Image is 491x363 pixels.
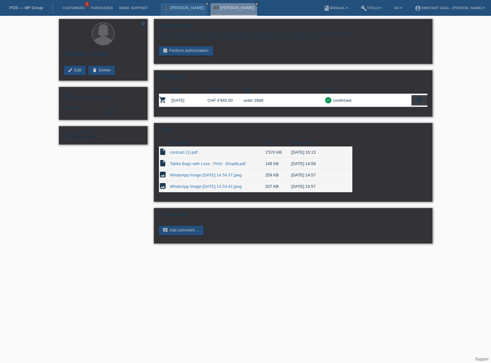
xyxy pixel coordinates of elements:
[163,48,168,53] i: assignment_turned_in
[92,68,97,73] i: delete
[475,357,488,361] a: Support
[59,6,88,10] a: Customers
[140,21,146,27] a: star_border
[291,158,343,169] td: [DATE] 14:59
[415,5,421,11] i: account_circle
[331,97,351,104] div: confirmed
[64,110,70,114] span: Switzerland
[159,159,167,167] i: insert_drive_file
[163,228,168,233] i: comment
[324,5,330,11] i: book
[103,110,117,114] span: English
[64,130,103,139] div: [PERSON_NAME]
[64,130,92,134] span: External reference
[391,6,405,10] a: EN ▾
[207,94,243,107] td: CHF 4'945.00
[159,182,167,190] i: image
[170,184,242,189] a: WhatsApp Image [DATE] 14.54.42.jpeg
[170,161,246,166] a: Tabita Bags with Love · Print · Shopify.pdf
[291,139,343,147] th: Upload time
[159,226,204,235] a: commentAdd comment ...
[291,147,343,158] td: [DATE] 15:13
[291,181,343,192] td: [DATE] 14:57
[243,86,325,94] th: Note
[85,2,90,7] span: 2
[9,5,43,10] a: POS — MF Group
[291,169,343,181] td: [DATE] 14:57
[325,86,412,94] th: Status
[265,147,291,158] td: 1'570 KB
[170,173,242,177] a: WhatsApp Image [DATE] 14.54.37.jpeg
[357,6,385,10] a: buildTools ▾
[159,212,427,221] h2: Comments
[170,5,204,10] a: [PERSON_NAME]
[116,6,151,10] a: Email Support
[361,5,367,11] i: build
[220,5,254,10] a: [PERSON_NAME]
[159,74,427,83] h2: Purchases
[170,150,198,155] a: contract (1).pdf
[64,51,142,61] h2: [PERSON_NAME]
[159,32,427,41] div: Some time has passed since the last authorization and therefore the authorization must be carried...
[265,158,291,169] td: 149 KB
[140,21,146,26] i: star_border
[68,68,73,73] i: edit
[103,106,119,109] span: Language
[172,94,208,107] td: [DATE]
[265,181,291,192] td: 207 KB
[159,126,427,136] h2: Files
[243,94,325,107] td: order 2889
[64,90,103,100] div: [DEMOGRAPHIC_DATA]
[172,86,208,94] th: Date
[207,86,243,94] th: Amount
[170,139,265,147] th: Filename
[159,96,167,104] i: POSP00024233
[265,139,291,147] th: Size
[416,96,423,103] i: settings
[320,6,351,10] a: bookManual ▾
[159,22,427,32] h2: Authorization
[159,46,213,56] a: assignment_turned_inPerform authorization
[64,66,86,75] a: editEdit
[265,169,291,181] td: 259 KB
[64,91,76,95] span: Gender
[64,106,80,109] span: Nationality
[412,6,488,10] a: account_circleSwistart Sagl - [PERSON_NAME] ▾
[159,148,167,156] i: insert_drive_file
[326,98,330,102] i: check
[205,2,209,6] a: close
[88,66,115,75] a: deleteDelete
[159,171,167,178] i: image
[255,2,258,5] i: close
[255,2,259,6] a: close
[205,2,209,5] i: close
[88,6,116,10] a: Purchases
